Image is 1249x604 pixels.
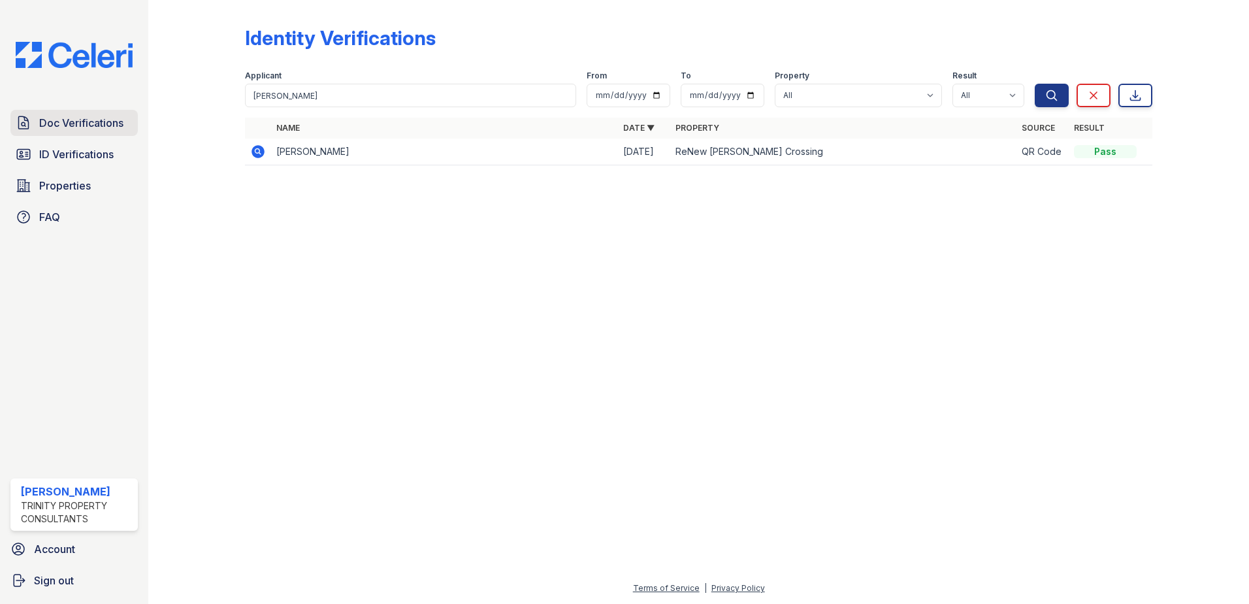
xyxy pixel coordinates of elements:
[1016,139,1069,165] td: QR Code
[10,204,138,230] a: FAQ
[245,71,282,81] label: Applicant
[39,146,114,162] span: ID Verifications
[245,84,576,107] input: Search by name or phone number
[10,173,138,199] a: Properties
[5,567,143,594] a: Sign out
[681,71,691,81] label: To
[245,26,436,50] div: Identity Verifications
[675,123,719,133] a: Property
[39,115,123,131] span: Doc Verifications
[34,541,75,557] span: Account
[39,209,60,225] span: FAQ
[276,123,300,133] a: Name
[5,42,143,68] img: CE_Logo_Blue-a8612792a0a2168367f1c8372b55b34899dd931a85d93a1a3d3e32e68fde9ad4.png
[10,141,138,167] a: ID Verifications
[21,499,133,526] div: Trinity Property Consultants
[1022,123,1055,133] a: Source
[34,573,74,588] span: Sign out
[633,583,700,593] a: Terms of Service
[271,139,618,165] td: [PERSON_NAME]
[5,536,143,562] a: Account
[952,71,977,81] label: Result
[711,583,765,593] a: Privacy Policy
[618,139,670,165] td: [DATE]
[1074,123,1105,133] a: Result
[1074,145,1137,158] div: Pass
[21,484,133,499] div: [PERSON_NAME]
[775,71,809,81] label: Property
[623,123,655,133] a: Date ▼
[10,110,138,136] a: Doc Verifications
[587,71,607,81] label: From
[704,583,707,593] div: |
[39,178,91,193] span: Properties
[670,139,1017,165] td: ReNew [PERSON_NAME] Crossing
